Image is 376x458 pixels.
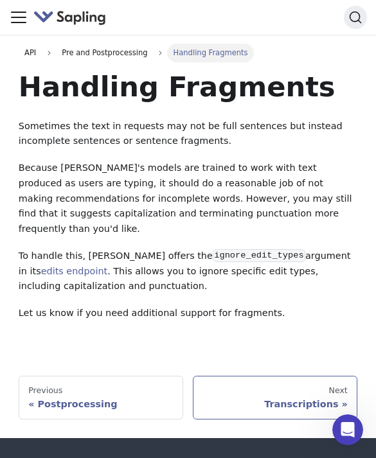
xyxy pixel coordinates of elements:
[19,44,42,62] a: API
[9,8,28,27] button: Toggle navigation bar
[202,398,348,410] div: Transcriptions
[33,8,107,27] img: Sapling.ai
[19,69,357,104] h1: Handling Fragments
[41,266,108,276] a: edits endpoint
[56,44,154,62] span: Pre and Postprocessing
[33,8,111,27] a: Sapling.ai
[19,249,357,294] p: To handle this, [PERSON_NAME] offers the argument in its . This allows you to ignore specific edi...
[344,6,367,29] button: Search (Command+K)
[28,398,174,410] div: Postprocessing
[167,44,253,62] span: Handling Fragments
[213,249,305,262] code: ignore_edit_types
[19,119,357,150] p: Sometimes the text in requests may not be full sentences but instead incomplete sentences or sent...
[19,44,357,62] nav: Breadcrumbs
[202,385,348,396] div: Next
[19,376,357,419] nav: Docs pages
[332,414,363,445] iframe: Intercom live chat
[24,48,36,57] span: API
[19,161,357,237] p: Because [PERSON_NAME]'s models are trained to work with text produced as users are typing, it sho...
[19,376,184,419] a: PreviousPostprocessing
[193,376,358,419] a: NextTranscriptions
[28,385,174,396] div: Previous
[19,306,357,321] p: Let us know if you need additional support for fragments.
